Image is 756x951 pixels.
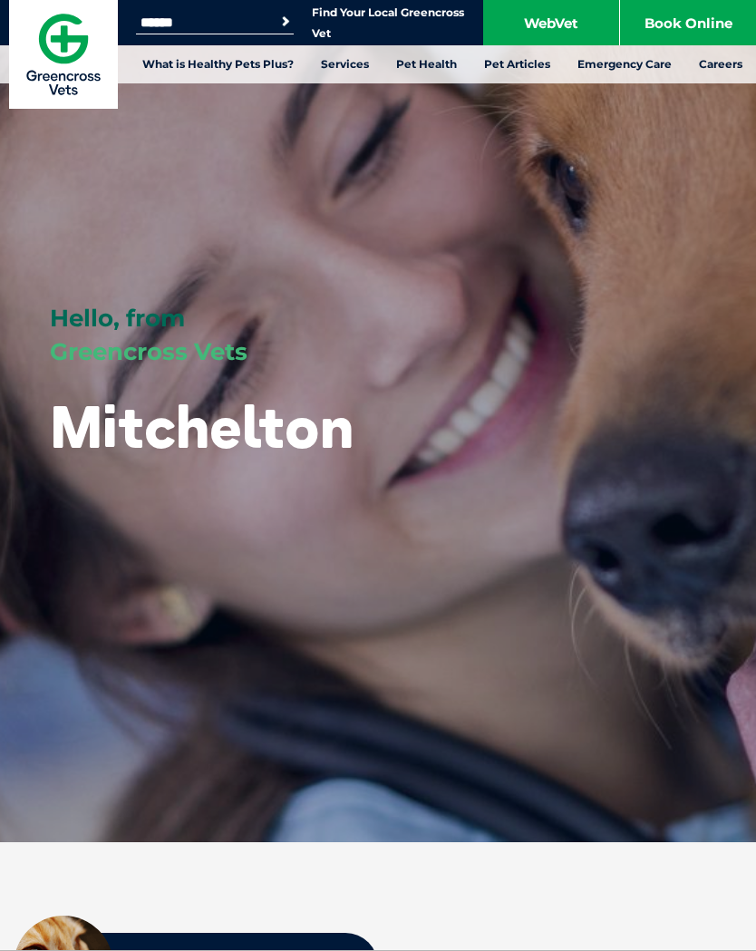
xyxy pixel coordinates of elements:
a: Careers [685,45,756,83]
a: Pet Health [383,45,470,83]
button: Search [276,13,295,31]
a: What is Healthy Pets Plus? [129,45,307,83]
h1: Mitchelton [50,395,354,459]
span: Greencross Vets [50,337,247,366]
a: Pet Articles [470,45,564,83]
a: Emergency Care [564,45,685,83]
span: Hello, from [50,304,185,333]
a: Services [307,45,383,83]
a: Find Your Local Greencross Vet [312,5,464,41]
